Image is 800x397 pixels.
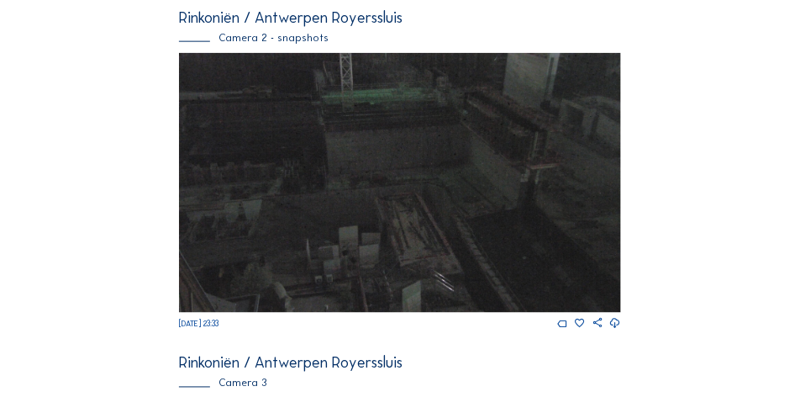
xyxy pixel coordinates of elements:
[179,10,621,25] div: Rinkoniën / Antwerpen Royerssluis
[179,356,621,371] div: Rinkoniën / Antwerpen Royerssluis
[179,53,621,313] img: Image
[179,33,621,44] div: Camera 2 - snapshots
[179,378,621,389] div: Camera 3
[179,320,218,329] span: [DATE] 23:33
